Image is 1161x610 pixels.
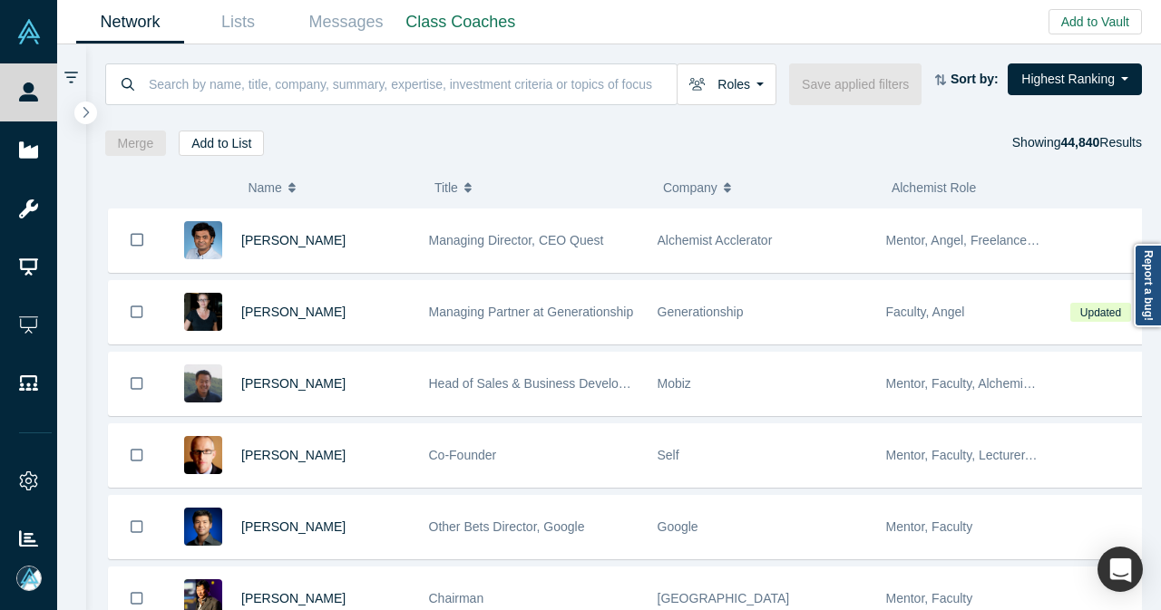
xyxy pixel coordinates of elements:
span: Alchemist Acclerator [658,233,773,247]
a: Class Coaches [400,1,522,44]
span: Google [658,519,698,534]
button: Bookmark [109,208,165,272]
button: Bookmark [109,424,165,487]
span: Company [663,169,717,207]
button: Add to Vault [1049,9,1142,34]
button: Bookmark [109,496,165,558]
span: Mentor, Faculty, Alchemist 25 [886,376,1051,391]
button: Save applied filters [789,63,922,105]
strong: Sort by: [951,72,999,86]
span: Generationship [658,305,744,319]
span: Mentor, Faculty [886,519,973,534]
span: Managing Director, CEO Quest [429,233,604,247]
img: Robert Winder's Profile Image [184,436,222,474]
span: [GEOGRAPHIC_DATA] [658,591,790,605]
span: Title [434,169,458,207]
span: Head of Sales & Business Development (interim) [429,376,704,391]
span: Self [658,448,679,462]
input: Search by name, title, company, summary, expertise, investment criteria or topics of focus [147,63,677,105]
img: Mia Scott's Account [16,566,42,591]
a: [PERSON_NAME] [241,448,346,462]
span: Mentor, Faculty [886,591,973,605]
a: [PERSON_NAME] [241,376,346,391]
a: [PERSON_NAME] [241,305,346,319]
span: Updated [1070,303,1130,322]
a: Report a bug! [1134,244,1161,327]
button: Add to List [179,131,264,156]
button: Title [434,169,644,207]
button: Roles [677,63,776,105]
span: Mobiz [658,376,691,391]
button: Bookmark [109,281,165,344]
span: Faculty, Angel [886,305,965,319]
span: Name [248,169,281,207]
div: Showing [1012,131,1142,156]
button: Company [663,169,873,207]
button: Merge [105,131,167,156]
a: [PERSON_NAME] [241,591,346,605]
a: [PERSON_NAME] [241,233,346,247]
button: Bookmark [109,353,165,415]
button: Highest Ranking [1008,63,1142,95]
a: Lists [184,1,292,44]
span: Other Bets Director, Google [429,519,585,534]
img: Steven Kan's Profile Image [184,508,222,546]
span: Co-Founder [429,448,497,462]
button: Name [248,169,415,207]
a: Network [76,1,184,44]
span: Results [1060,135,1142,150]
img: Alchemist Vault Logo [16,19,42,44]
span: Alchemist Role [892,180,976,195]
strong: 44,840 [1060,135,1099,150]
img: Michael Chang's Profile Image [184,364,222,402]
img: Gnani Palanikumar's Profile Image [184,221,222,259]
a: [PERSON_NAME] [241,519,346,534]
span: Chairman [429,591,484,605]
a: Messages [292,1,400,44]
img: Rachel Chalmers's Profile Image [184,293,222,331]
span: Managing Partner at Generationship [429,305,634,319]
